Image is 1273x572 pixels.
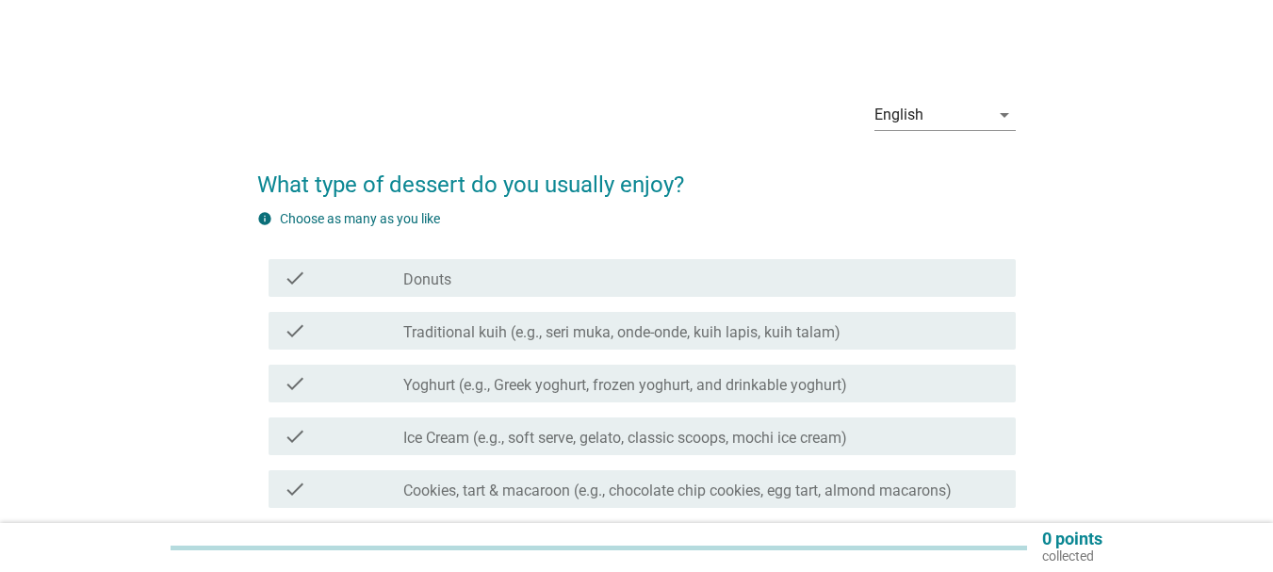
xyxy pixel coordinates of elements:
[257,211,272,226] i: info
[1042,547,1102,564] p: collected
[284,478,306,500] i: check
[284,267,306,289] i: check
[1042,531,1102,547] p: 0 points
[403,270,451,289] label: Donuts
[874,106,923,123] div: English
[284,372,306,395] i: check
[403,482,952,500] label: Cookies, tart & macaroon (e.g., chocolate chip cookies, egg tart, almond macarons)
[403,429,847,448] label: Ice Cream (e.g., soft serve, gelato, classic scoops, mochi ice cream)
[280,211,440,226] label: Choose as many as you like
[284,319,306,342] i: check
[993,104,1016,126] i: arrow_drop_down
[403,323,841,342] label: Traditional kuih (e.g., seri muka, onde-onde, kuih lapis, kuih talam)
[284,425,306,448] i: check
[257,149,1016,202] h2: What type of dessert do you usually enjoy?
[403,376,847,395] label: Yoghurt (e.g., Greek yoghurt, frozen yoghurt, and drinkable yoghurt)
